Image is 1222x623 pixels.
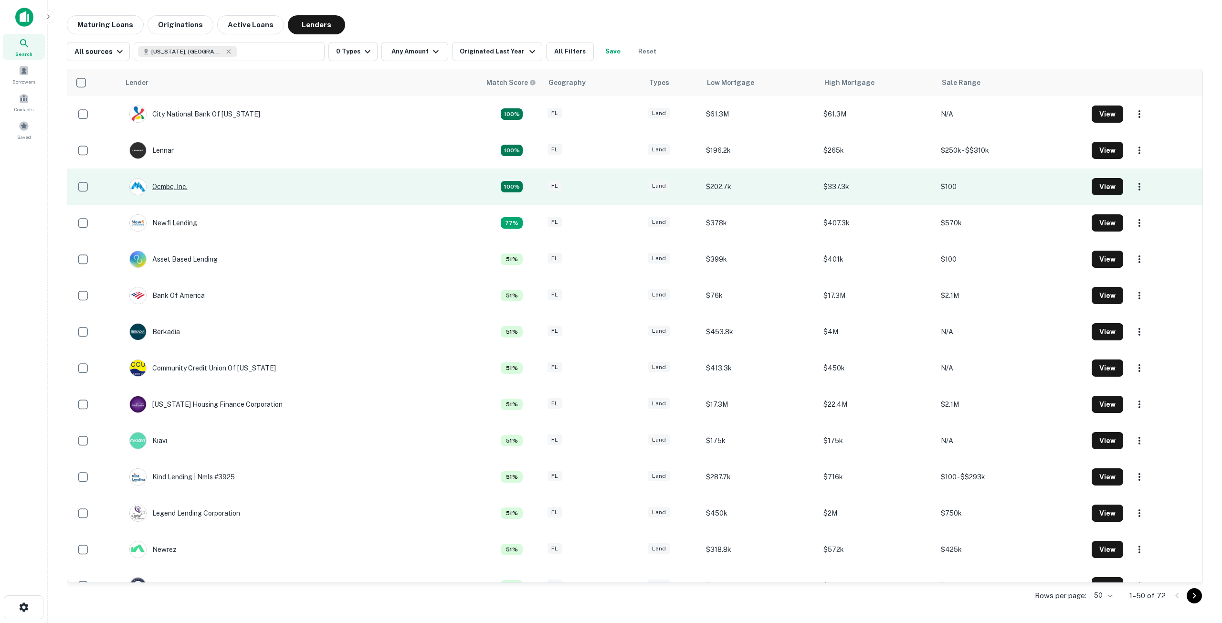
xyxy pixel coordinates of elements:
div: Bank Of America [129,287,205,304]
td: N/A [936,314,1087,350]
div: Capitalize uses an advanced AI algorithm to match your search with the best lender. The match sco... [501,544,523,555]
td: $265k [819,132,936,169]
div: Land [648,180,670,191]
td: $2.3M [819,568,936,604]
td: $196.2k [701,132,819,169]
div: Newrez [129,541,177,558]
td: $76k [701,277,819,314]
img: picture [130,360,146,376]
button: [US_STATE], [GEOGRAPHIC_DATA] [134,42,325,61]
img: picture [130,215,146,231]
img: picture [130,433,146,449]
th: Capitalize uses an advanced AI algorithm to match your search with the best lender. The match sco... [481,69,543,96]
div: Lender [126,77,148,88]
td: $570k [936,205,1087,241]
button: Reset [632,42,663,61]
td: $61.3M [701,96,819,132]
td: N/A [936,422,1087,459]
img: picture [130,106,146,122]
div: Capitalize uses an advanced AI algorithm to match your search with the best lender. The match sco... [486,77,536,88]
div: FL [548,398,562,409]
td: $453.8k [701,314,819,350]
div: Capitalize uses an advanced AI algorithm to match your search with the best lender. The match sco... [501,181,523,192]
td: $17.3M [701,386,819,422]
div: Land [648,108,670,119]
div: Capitalize uses an advanced AI algorithm to match your search with the best lender. The match sco... [501,580,523,591]
button: View [1092,359,1123,377]
td: $61.3M [819,96,936,132]
div: FL [548,507,562,518]
button: View [1092,396,1123,413]
div: Capitalize uses an advanced AI algorithm to match your search with the best lender. The match sco... [501,108,523,120]
button: View [1092,178,1123,195]
div: Land [648,471,670,482]
td: $2M [819,495,936,531]
div: Land [648,580,670,591]
div: FL [548,580,562,591]
div: Capitalize uses an advanced AI algorithm to match your search with the best lender. The match sco... [501,471,523,483]
button: 0 Types [328,42,378,61]
div: Ocmbc, Inc. [129,178,188,195]
td: $100 [936,241,1087,277]
button: Originated Last Year [452,42,542,61]
div: Capitalize uses an advanced AI algorithm to match your search with the best lender. The match sco... [501,435,523,446]
td: $175k [701,422,819,459]
button: View [1092,323,1123,340]
div: FL [548,253,562,264]
div: FL [548,108,562,119]
div: City National Bank Of [US_STATE] [129,106,260,123]
div: FL [548,543,562,554]
th: High Mortgage [819,69,936,96]
button: View [1092,541,1123,558]
a: Search [3,34,45,60]
button: View [1092,432,1123,449]
div: FL [548,217,562,228]
button: View [1092,251,1123,268]
div: FL [548,326,562,337]
img: picture [130,578,146,594]
td: $401k [819,241,936,277]
td: $100 - $$293k [936,459,1087,495]
img: picture [130,324,146,340]
td: $716k [819,459,936,495]
div: Land [648,434,670,445]
td: $100 [936,568,1087,604]
th: Geography [543,69,643,96]
div: Capitalize uses an advanced AI algorithm to match your search with the best lender. The match sco... [501,362,523,374]
div: Kind Lending | Nmls #3925 [129,468,235,486]
div: FL [548,434,562,445]
div: Land [648,507,670,518]
td: $17.3M [819,277,936,314]
div: All sources [74,46,126,57]
div: FL [548,289,562,300]
td: N/A [936,350,1087,386]
td: $287.7k [701,459,819,495]
span: [US_STATE], [GEOGRAPHIC_DATA] [151,47,223,56]
div: FL [548,471,562,482]
td: $450k [701,495,819,531]
h6: Match Score [486,77,534,88]
div: Saved [3,117,45,143]
div: Asset Based Lending [129,251,218,268]
a: Contacts [3,89,45,115]
td: $22.4M [819,386,936,422]
button: View [1092,577,1123,594]
td: $318.8k [701,531,819,568]
p: Rows per page: [1035,590,1086,602]
th: Types [643,69,701,96]
div: Low Mortgage [707,77,754,88]
td: $395.3k [701,568,819,604]
div: Sale Range [942,77,980,88]
div: Capitalize uses an advanced AI algorithm to match your search with the best lender. The match sco... [501,290,523,301]
div: Capitalize uses an advanced AI algorithm to match your search with the best lender. The match sco... [501,326,523,338]
td: $202.7k [701,169,819,205]
td: $100 [936,169,1087,205]
span: Borrowers [12,78,35,85]
button: View [1092,142,1123,159]
img: picture [130,287,146,304]
div: Land [648,362,670,373]
button: All sources [67,42,130,61]
td: $2.1M [936,277,1087,314]
button: View [1092,468,1123,486]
